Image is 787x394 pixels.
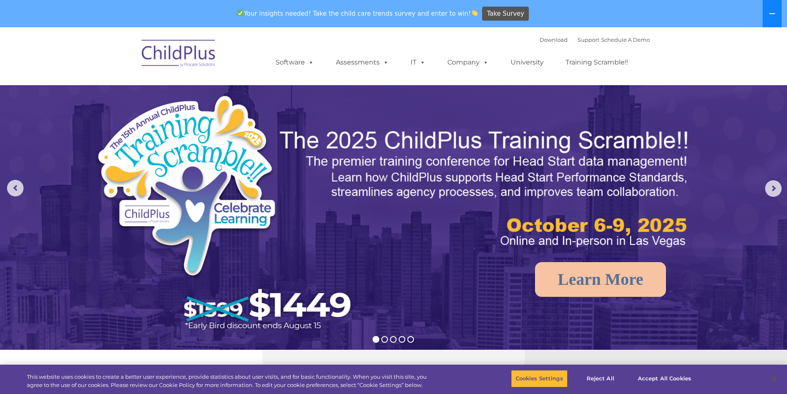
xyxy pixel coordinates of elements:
[237,10,243,16] img: ✅
[540,36,568,43] a: Download
[511,370,568,387] button: Cookies Settings
[115,55,140,61] span: Last name
[115,88,150,95] span: Phone number
[535,262,666,297] a: Learn More
[633,370,696,387] button: Accept All Cookies
[502,54,552,71] a: University
[471,10,478,16] img: 👏
[601,36,650,43] a: Schedule A Demo
[765,370,783,388] button: Close
[578,36,599,43] a: Support
[557,54,636,71] a: Training Scramble!!
[439,54,497,71] a: Company
[487,7,524,21] span: Take Survey
[402,54,434,71] a: IT
[27,373,433,389] div: This website uses cookies to create a better user experience, provide statistics about user visit...
[234,5,481,21] span: Your insights needed! Take the child care trends survey and enter to win!
[328,54,397,71] a: Assessments
[540,36,650,43] font: |
[138,34,220,75] img: ChildPlus by Procare Solutions
[267,54,322,71] a: Software
[482,7,529,21] a: Take Survey
[575,370,626,387] button: Reject All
